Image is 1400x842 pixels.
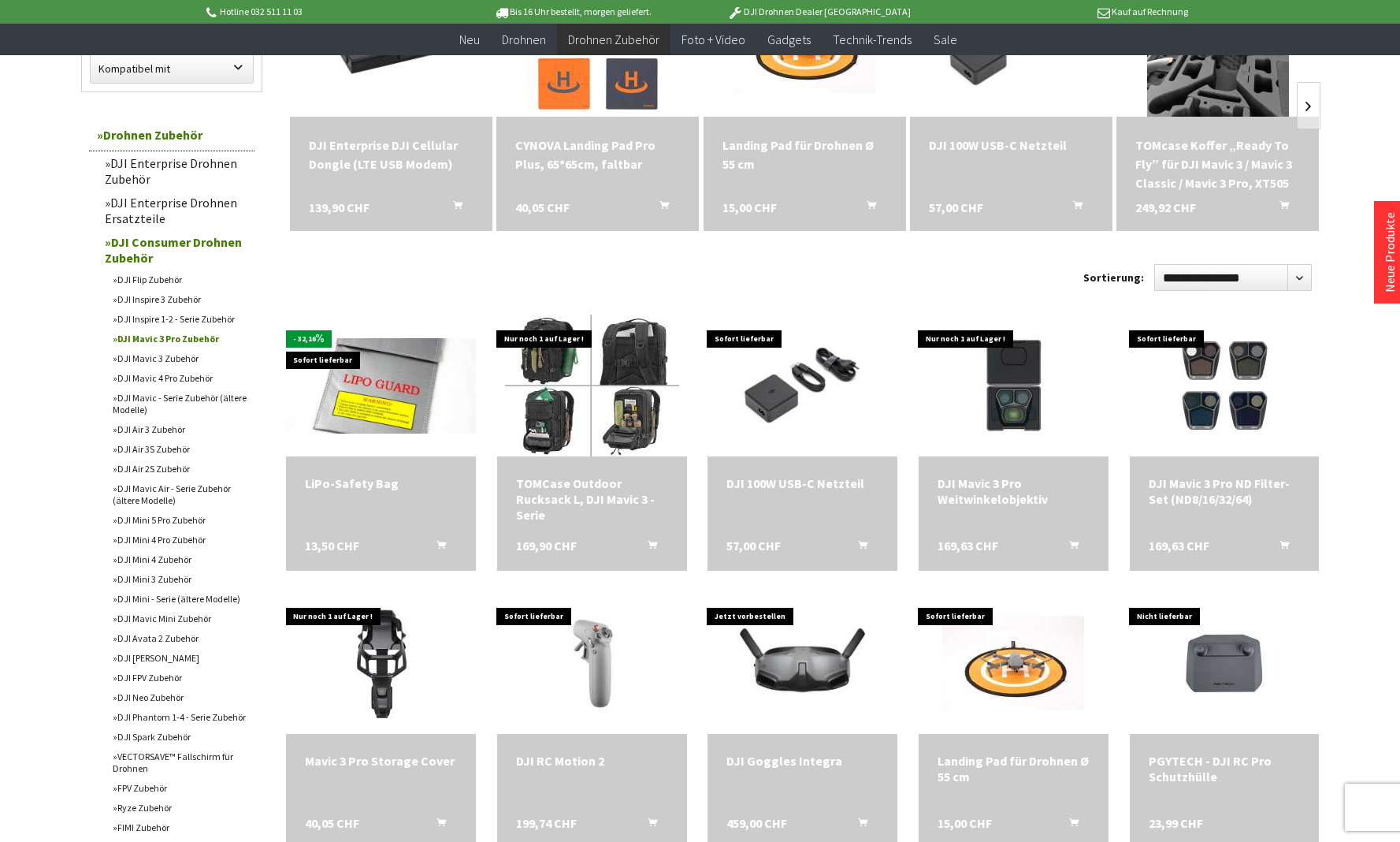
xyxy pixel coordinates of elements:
[938,815,992,831] span: 15,00 CHF
[568,32,659,47] span: Drohnen Zubehör
[305,538,359,553] span: 13,50 CHF
[681,32,745,47] span: Foto + Video
[929,136,1094,155] div: DJI 100W USB-C Netzteil
[925,315,1102,456] img: DJI Mavic 3 Pro Weitwinkelobjektiv
[105,747,254,778] a: VECTORSAVE™ Fallschirm für Drohnen
[516,753,668,769] a: DJI RC Motion 2 199,74 CHF In den Warenkorb
[839,815,877,836] button: In den Warenkorb
[1149,475,1301,507] a: DJI Mavic 3 Pro ND Filter-Set (ND8/16/32/64) 169,63 CHF In den Warenkorb
[105,648,254,668] a: DJI [PERSON_NAME]
[938,475,1090,507] div: DJI Mavic 3 Pro Weitwinkelobjektiv
[1135,136,1300,192] a: TOMcase Koffer „Ready To Fly” für DJI Mavic 3 / Mavic 3 Classic / Mavic 3 Pro, XT505 249,92 CHF I...
[938,475,1090,507] a: DJI Mavic 3 Pro Weitwinkelobjektiv 169,63 CHF In den Warenkorb
[726,538,781,553] span: 57,00 CHF
[105,628,254,648] a: DJI Avata 2 Zubehör
[1050,815,1088,836] button: In den Warenkorb
[696,2,941,21] p: DJI Drohnen Dealer [GEOGRAPHIC_DATA]
[450,2,696,21] p: Bis 16 Uhr bestellt, morgen geliefert.
[97,151,254,191] a: DJI Enterprise Drohnen Zubehör
[1083,265,1144,290] label: Sortierung:
[722,198,777,217] span: 15,00 CHF
[97,230,254,270] a: DJI Consumer Drohnen Zubehör
[929,136,1094,155] a: DJI 100W USB-C Netzteil 57,00 CHF In den Warenkorb
[89,119,254,151] a: Drohnen Zubehör
[942,592,1084,734] img: Landing Pad für Drohnen Ø 55 cm
[105,419,254,439] a: DJI Air 3 Zubehör
[418,815,455,836] button: In den Warenkorb
[1050,538,1088,558] button: In den Warenkorb
[934,32,957,47] span: Sale
[309,136,473,173] div: DJI Enterprise DJI Cellular Dongle (LTE USB Modem)
[309,136,473,173] a: DJI Enterprise DJI Cellular Dongle (LTE USB Modem) 139,90 CHF In den Warenkorb
[938,538,998,553] span: 169,63 CHF
[1136,315,1313,456] img: DJI Mavic 3 Pro ND Filter-Set (ND8/16/32/64)
[309,198,369,217] span: 139,90 CHF
[516,815,577,831] span: 199,74 CHF
[629,538,667,558] button: In den Warenkorb
[105,289,254,309] a: DJI Inspire 3 Zubehör
[1135,198,1196,217] span: 249,92 CHF
[305,475,457,491] div: LiPo-Safety Bag
[105,309,254,329] a: DJI Inspire 1-2 - Serie Zubehör
[722,136,887,173] div: Landing Pad für Drohnen Ø 55 cm
[726,753,878,769] div: DJI Goggles Integra
[105,270,254,289] a: DJI Flip Zubehör
[942,2,1188,21] p: Kauf auf Rechnung
[516,538,577,553] span: 169,90 CHF
[516,475,668,523] div: TOMCase Outdoor Rucksack L, DJI Mavic 3 -Serie
[726,815,787,831] span: 459,00 CHF
[305,753,457,769] div: Mavic 3 Pro Storage Cover
[629,815,667,836] button: In den Warenkorb
[515,198,570,217] span: 40,05 CHF
[923,24,968,56] a: Sale
[105,687,254,707] a: DJI Neo Zubehör
[1149,753,1301,784] div: PGYTECH - DJI RC Pro Schutzhülle
[91,54,253,83] label: Kompatibel mit
[1261,198,1298,218] button: In den Warenkorb
[726,475,878,491] div: DJI 100W USB-C Netzteil
[105,798,254,818] a: Ryze Zubehör
[105,388,254,419] a: DJI Mavic - Serie Zubehör (ältere Modelle)
[502,32,546,47] span: Drohnen
[305,475,457,491] a: LiPo-Safety Bag 13,50 CHF In den Warenkorb
[459,32,480,47] span: Neu
[292,592,470,734] img: Mavic 3 Pro Storage Cover
[515,136,680,173] a: CYNOVA Landing Pad Pro Plus, 65*65cm, faltbar 40,05 CHF In den Warenkorb
[97,191,254,230] a: DJI Enterprise Drohnen Ersatzteile
[286,338,476,434] img: LiPo-Safety Bag
[707,600,897,727] img: DJI Goggles Integra
[726,475,878,491] a: DJI 100W USB-C Netzteil 57,00 CHF In den Warenkorb
[516,753,668,769] div: DJI RC Motion 2
[1135,136,1300,192] div: TOMcase Koffer „Ready To Fly” für DJI Mavic 3 / Mavic 3 Classic / Mavic 3 Pro, XT505
[515,136,680,173] div: CYNOVA Landing Pad Pro Plus, 65*65cm, faltbar
[1382,212,1398,292] a: Neue Produkte
[1261,538,1298,558] button: In den Warenkorb
[516,475,668,523] a: TOMCase Outdoor Rucksack L, DJI Mavic 3 -Serie 169,90 CHF In den Warenkorb
[557,24,670,56] a: Drohnen Zubehör
[726,753,878,769] a: DJI Goggles Integra 459,00 CHF In den Warenkorb
[434,198,472,218] button: In den Warenkorb
[105,329,254,348] a: DJI Mavic 3 Pro Zubehör
[1149,538,1209,553] span: 169,63 CHF
[105,368,254,388] a: DJI Mavic 4 Pro Zubehör
[305,753,457,769] a: Mavic 3 Pro Storage Cover 40,05 CHF In den Warenkorb
[105,550,254,569] a: DJI Mini 4 Zubehör
[105,459,254,479] a: DJI Air 2S Zubehör
[105,569,254,589] a: DJI Mini 3 Zubehör
[722,136,887,173] a: Landing Pad für Drohnen Ø 55 cm 15,00 CHF In den Warenkorb
[105,348,254,368] a: DJI Mavic 3 Zubehör
[938,753,1090,784] a: Landing Pad für Drohnen Ø 55 cm 15,00 CHF In den Warenkorb
[105,668,254,687] a: DJI FPV Zubehör
[105,439,254,459] a: DJI Air 3S Zubehör
[938,753,1090,784] div: Landing Pad für Drohnen Ø 55 cm
[1149,815,1203,831] span: 23,99 CHF
[105,530,254,550] a: DJI Mini 4 Pro Zubehör
[105,609,254,628] a: DJI Mavic Mini Zubehör
[105,510,254,530] a: DJI Mini 5 Pro Zubehör
[833,32,912,47] span: Technik-Trends
[839,538,877,558] button: In den Warenkorb
[641,198,678,218] button: In den Warenkorb
[105,479,254,510] a: DJI Mavic Air - Serie Zubehör (ältere Modelle)
[305,815,359,831] span: 40,05 CHF
[505,315,679,456] img: TOMCase Outdoor Rucksack L, DJI Mavic 3 -Serie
